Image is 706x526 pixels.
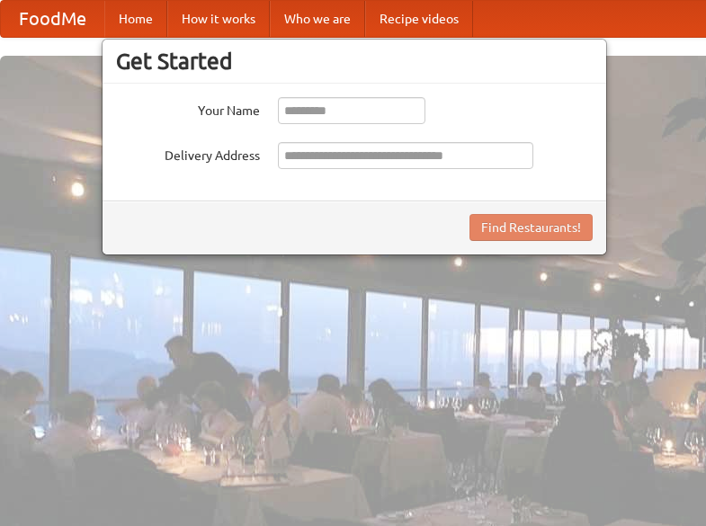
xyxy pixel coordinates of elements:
[167,1,270,37] a: How it works
[116,142,260,165] label: Delivery Address
[469,214,593,241] button: Find Restaurants!
[1,1,104,37] a: FoodMe
[116,48,593,75] h3: Get Started
[365,1,473,37] a: Recipe videos
[104,1,167,37] a: Home
[116,97,260,120] label: Your Name
[270,1,365,37] a: Who we are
